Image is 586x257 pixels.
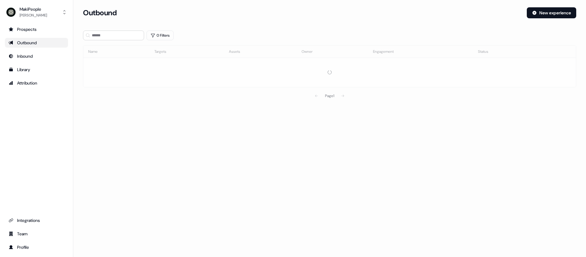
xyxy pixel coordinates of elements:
div: Integrations [9,217,64,223]
h3: Outbound [83,8,117,17]
div: Inbound [9,53,64,59]
a: Go to profile [5,242,68,252]
a: Go to integrations [5,215,68,225]
button: New experience [527,7,576,18]
div: MakiPeople [20,6,47,12]
a: Go to templates [5,65,68,74]
div: Outbound [9,40,64,46]
a: Go to outbound experience [5,38,68,48]
div: Library [9,67,64,73]
div: Attribution [9,80,64,86]
a: Go to Inbound [5,51,68,61]
button: MakiPeople[PERSON_NAME] [5,5,68,20]
div: Team [9,231,64,237]
div: Profile [9,244,64,250]
button: 0 Filters [146,31,174,40]
a: Go to attribution [5,78,68,88]
a: Go to team [5,229,68,239]
a: Go to prospects [5,24,68,34]
div: Prospects [9,26,64,32]
div: [PERSON_NAME] [20,12,47,18]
